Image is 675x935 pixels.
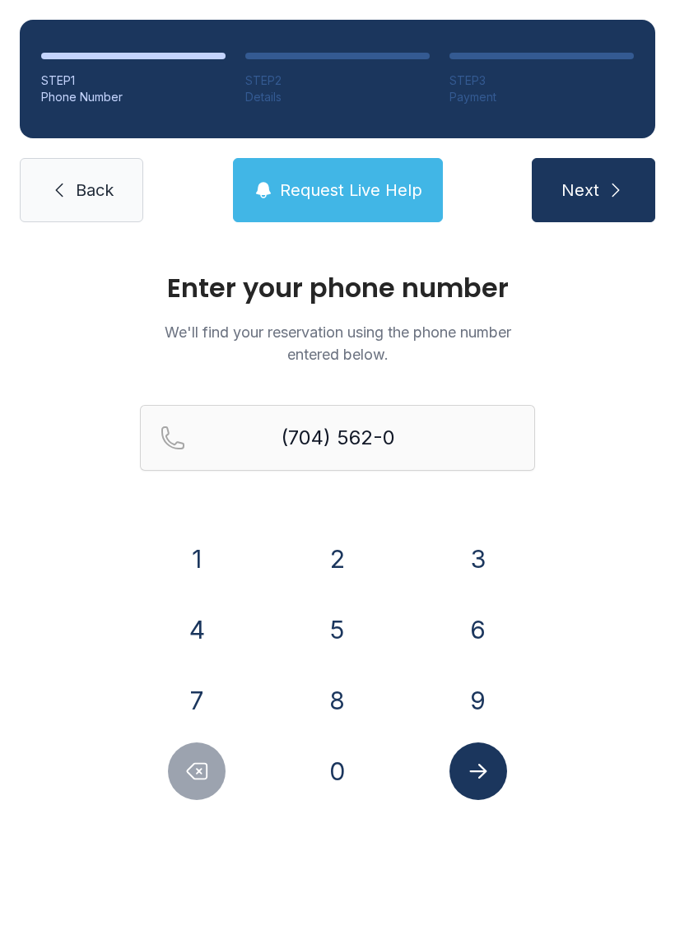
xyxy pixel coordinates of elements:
button: Submit lookup form [449,742,507,800]
span: Next [561,179,599,202]
button: Delete number [168,742,226,800]
button: 6 [449,601,507,658]
button: 0 [309,742,366,800]
span: Back [76,179,114,202]
div: STEP 3 [449,72,634,89]
div: Phone Number [41,89,226,105]
button: 2 [309,530,366,588]
span: Request Live Help [280,179,422,202]
p: We'll find your reservation using the phone number entered below. [140,321,535,365]
button: 8 [309,672,366,729]
button: 7 [168,672,226,729]
div: Details [245,89,430,105]
input: Reservation phone number [140,405,535,471]
div: Payment [449,89,634,105]
button: 1 [168,530,226,588]
h1: Enter your phone number [140,275,535,301]
button: 4 [168,601,226,658]
div: STEP 2 [245,72,430,89]
button: 5 [309,601,366,658]
div: STEP 1 [41,72,226,89]
button: 9 [449,672,507,729]
button: 3 [449,530,507,588]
